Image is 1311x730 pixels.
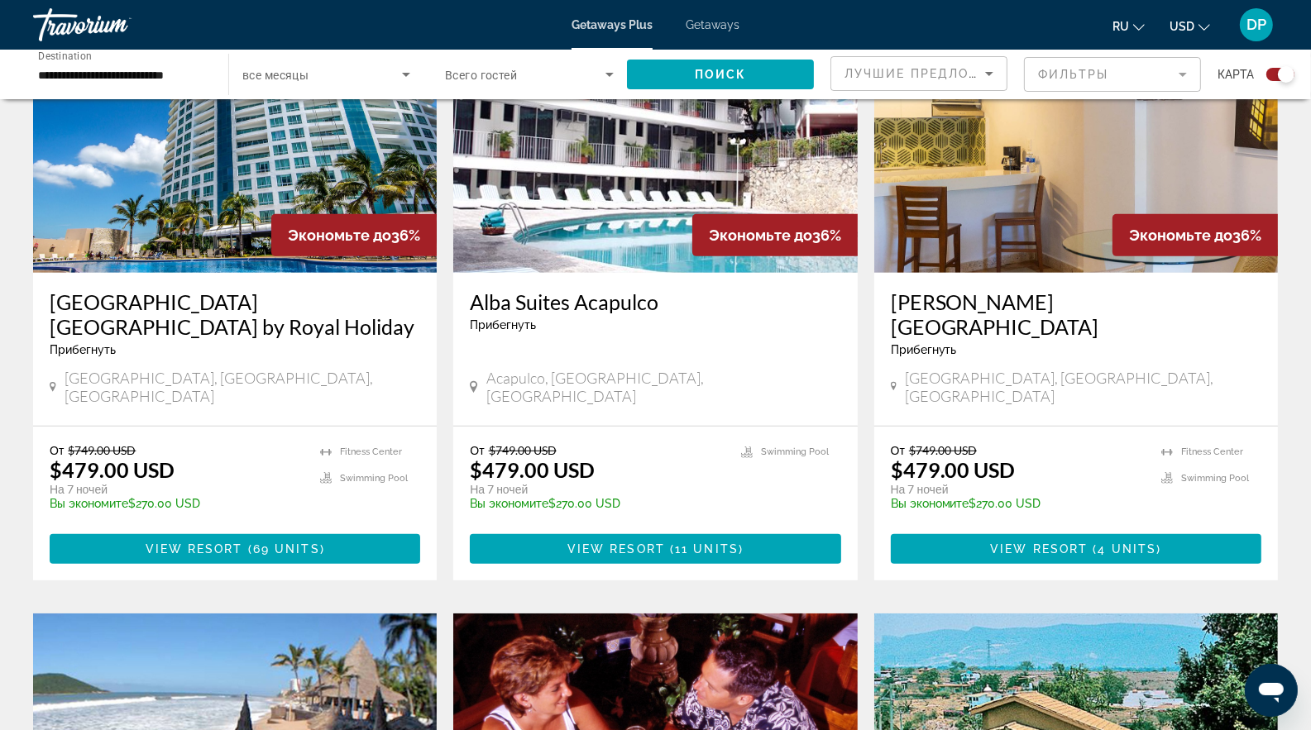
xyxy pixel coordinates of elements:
[146,542,243,556] span: View Resort
[665,542,744,556] span: ( )
[567,542,665,556] span: View Resort
[1098,542,1157,556] span: 4 units
[844,64,993,83] mat-select: Sort by
[470,534,840,564] button: View Resort(11 units)
[253,542,320,556] span: 69 units
[1112,14,1145,38] button: Change language
[1181,446,1243,457] span: Fitness Center
[445,69,517,82] span: Всего гостей
[1088,542,1161,556] span: ( )
[891,497,969,510] span: Вы экономите
[692,214,858,256] div: 36%
[675,542,739,556] span: 11 units
[891,534,1261,564] button: View Resort(4 units)
[470,443,484,457] span: От
[470,457,595,482] p: $479.00 USD
[891,457,1016,482] p: $479.00 USD
[65,369,421,405] span: [GEOGRAPHIC_DATA], [GEOGRAPHIC_DATA], [GEOGRAPHIC_DATA]
[686,18,739,31] a: Getaways
[761,446,829,457] span: Swimming Pool
[1112,214,1278,256] div: 36%
[470,482,724,497] p: На 7 ночей
[1112,20,1129,33] span: ru
[1246,17,1266,33] span: DP
[50,497,128,510] span: Вы экономите
[50,497,304,510] p: $270.00 USD
[709,227,812,244] span: Экономьте до
[695,68,747,81] span: Поиск
[891,443,905,457] span: От
[33,8,437,273] img: DG00E01X.jpg
[489,443,557,457] span: $749.00 USD
[909,443,977,457] span: $749.00 USD
[627,60,814,89] button: Поиск
[68,443,136,457] span: $749.00 USD
[1129,227,1232,244] span: Экономьте до
[50,289,420,339] a: [GEOGRAPHIC_DATA] [GEOGRAPHIC_DATA] by Royal Holiday
[340,473,408,484] span: Swimming Pool
[990,542,1088,556] span: View Resort
[470,497,548,510] span: Вы экономите
[905,369,1261,405] span: [GEOGRAPHIC_DATA], [GEOGRAPHIC_DATA], [GEOGRAPHIC_DATA]
[891,343,957,356] span: Прибегнуть
[271,214,437,256] div: 36%
[1218,63,1254,86] span: карта
[891,289,1261,339] a: [PERSON_NAME][GEOGRAPHIC_DATA]
[453,8,857,273] img: 6972E01L.jpg
[470,497,724,510] p: $270.00 USD
[470,289,840,314] a: Alba Suites Acapulco
[340,446,402,457] span: Fitness Center
[1245,664,1298,717] iframe: Кнопка запуска окна обмена сообщениями
[38,50,92,62] span: Destination
[50,457,175,482] p: $479.00 USD
[50,482,304,497] p: На 7 ночей
[243,542,325,556] span: ( )
[874,8,1278,273] img: 2286I01X.jpg
[50,343,116,356] span: Прибегнуть
[844,67,1021,80] span: Лучшие предложения
[50,534,420,564] button: View Resort(69 units)
[572,18,653,31] a: Getaways Plus
[33,3,199,46] a: Travorium
[1170,14,1210,38] button: Change currency
[470,318,536,332] span: Прибегнуть
[891,497,1145,510] p: $270.00 USD
[1235,7,1278,42] button: User Menu
[486,369,841,405] span: Acapulco, [GEOGRAPHIC_DATA], [GEOGRAPHIC_DATA]
[1024,56,1201,93] button: Filter
[242,69,309,82] span: все месяцы
[288,227,391,244] span: Экономьте до
[50,443,64,457] span: От
[891,482,1145,497] p: На 7 ночей
[1170,20,1194,33] span: USD
[1181,473,1249,484] span: Swimming Pool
